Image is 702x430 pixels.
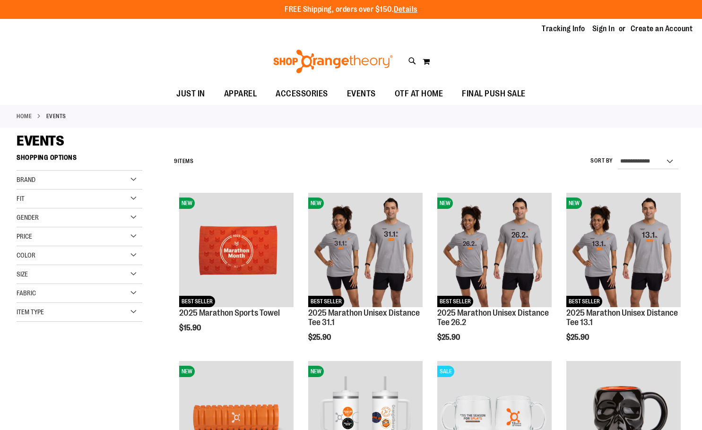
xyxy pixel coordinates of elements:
span: Size [17,270,28,278]
span: SALE [437,366,454,377]
a: 2025 Marathon Unisex Distance Tee 31.1NEWBEST SELLER [308,193,423,309]
span: $25.90 [437,333,461,342]
a: Home [17,112,32,120]
div: product [174,188,298,356]
span: Fit [17,195,25,202]
a: 2025 Marathon Unisex Distance Tee 13.1NEWBEST SELLER [566,193,681,309]
label: Sort By [590,157,613,165]
img: 2025 Marathon Unisex Distance Tee 31.1 [308,193,423,307]
p: FREE Shipping, orders over $150. [285,4,417,15]
span: NEW [566,198,582,209]
span: APPAREL [224,83,257,104]
span: Item Type [17,308,44,316]
a: 2025 Marathon Sports Towel [179,308,280,318]
a: 2025 Marathon Unisex Distance Tee 26.2 [437,308,549,327]
span: 9 [174,158,178,164]
span: OTF AT HOME [395,83,443,104]
span: JUST IN [176,83,205,104]
span: Brand [17,176,35,183]
a: 2025 Marathon Unisex Distance Tee 26.2NEWBEST SELLER [437,193,552,309]
span: BEST SELLER [308,296,344,307]
span: EVENTS [347,83,376,104]
span: $15.90 [179,324,202,332]
img: 2025 Marathon Sports Towel [179,193,294,307]
span: NEW [179,366,195,377]
span: NEW [308,366,324,377]
span: BEST SELLER [566,296,602,307]
div: product [562,188,685,366]
span: Fabric [17,289,36,297]
span: Color [17,251,35,259]
span: Gender [17,214,39,221]
a: Create an Account [631,24,693,34]
h2: Items [174,154,193,169]
a: Tracking Info [542,24,585,34]
strong: EVENTS [46,112,66,120]
strong: Shopping Options [17,149,142,171]
span: $25.90 [566,333,590,342]
a: 2025 Marathon Unisex Distance Tee 13.1 [566,308,678,327]
img: Shop Orangetheory [272,50,394,73]
span: NEW [179,198,195,209]
span: NEW [437,198,453,209]
span: NEW [308,198,324,209]
a: Sign In [592,24,615,34]
span: Price [17,232,32,240]
span: BEST SELLER [179,296,215,307]
span: BEST SELLER [437,296,473,307]
span: EVENTS [17,133,64,149]
div: product [433,188,556,366]
a: 2025 Marathon Sports TowelNEWBEST SELLER [179,193,294,309]
a: 2025 Marathon Unisex Distance Tee 31.1 [308,308,420,327]
span: ACCESSORIES [276,83,328,104]
img: 2025 Marathon Unisex Distance Tee 13.1 [566,193,681,307]
span: $25.90 [308,333,332,342]
a: Details [394,5,417,14]
div: product [303,188,427,366]
img: 2025 Marathon Unisex Distance Tee 26.2 [437,193,552,307]
span: FINAL PUSH SALE [462,83,526,104]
